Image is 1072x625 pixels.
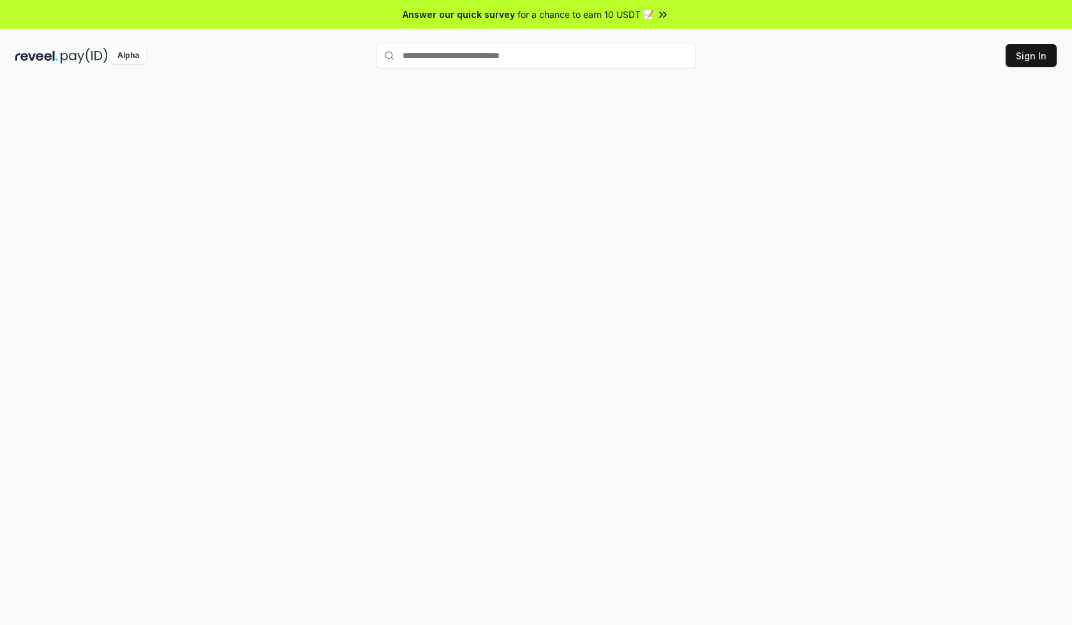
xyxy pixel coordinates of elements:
[403,8,515,21] span: Answer our quick survey
[110,48,146,64] div: Alpha
[15,48,58,64] img: reveel_dark
[1006,44,1057,67] button: Sign In
[517,8,654,21] span: for a chance to earn 10 USDT 📝
[61,48,108,64] img: pay_id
